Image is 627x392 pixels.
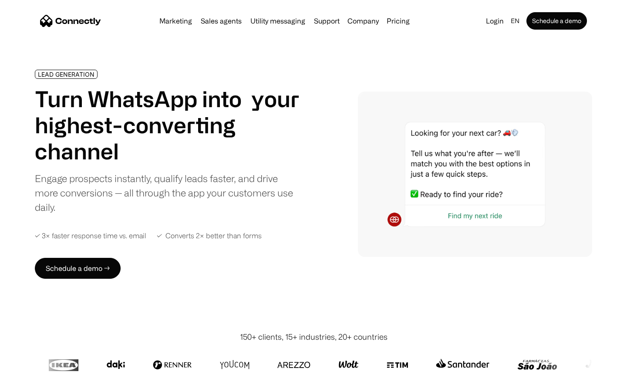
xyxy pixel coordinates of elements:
[310,17,343,24] a: Support
[9,376,52,389] aside: Language selected: English
[35,232,146,240] div: ✓ 3× faster response time vs. email
[38,71,94,78] div: LEAD GENERATION
[35,171,300,214] div: Engage prospects instantly, qualify leads faster, and drive more conversions — all through the ap...
[482,15,507,27] a: Login
[35,258,121,279] a: Schedule a demo →
[157,232,262,240] div: ✓ Converts 2× better than forms
[197,17,245,24] a: Sales agents
[247,17,309,24] a: Utility messaging
[35,86,300,164] h1: Turn WhatsApp into your highest-converting channel
[526,12,587,30] a: Schedule a demo
[240,331,388,343] div: 150+ clients, 15+ industries, 20+ countries
[383,17,413,24] a: Pricing
[511,15,519,27] div: en
[156,17,196,24] a: Marketing
[17,377,52,389] ul: Language list
[347,15,379,27] div: Company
